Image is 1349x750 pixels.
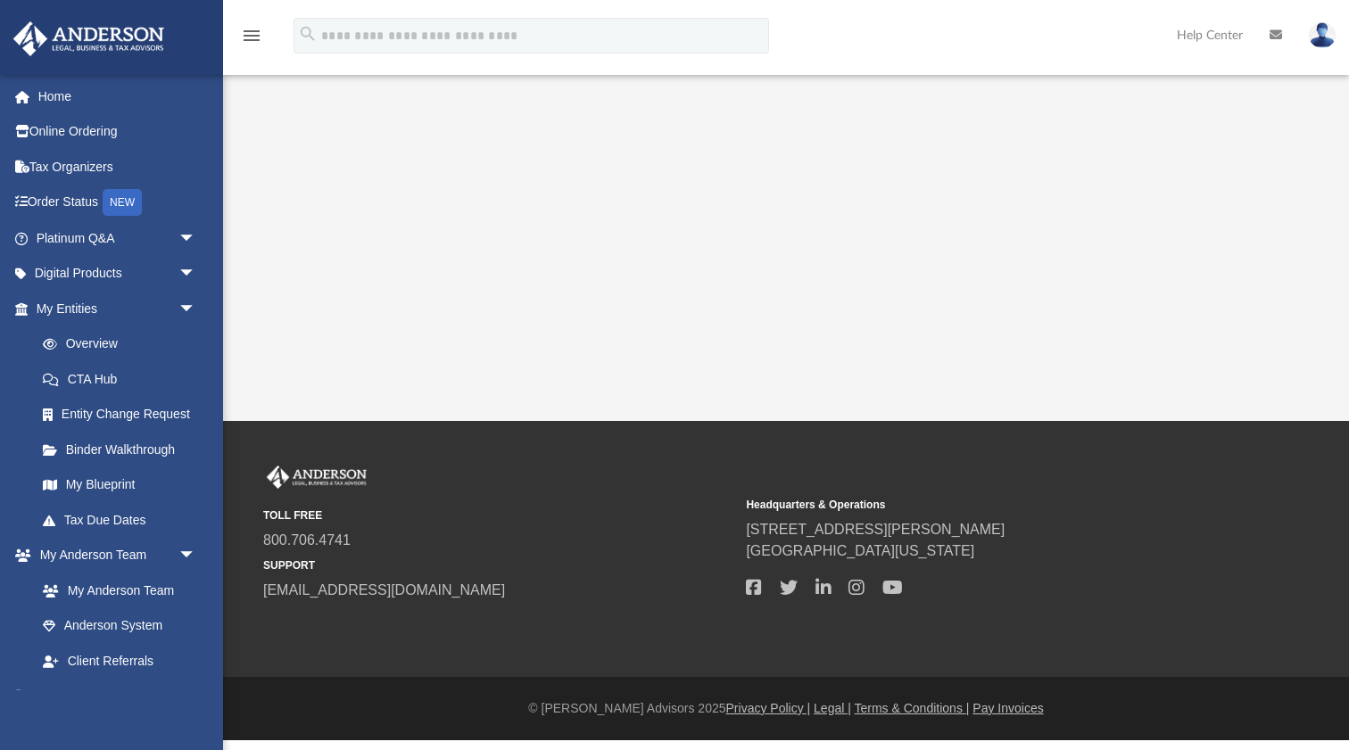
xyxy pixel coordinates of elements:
[178,679,214,715] span: arrow_drop_down
[746,497,1216,513] small: Headquarters & Operations
[726,701,811,715] a: Privacy Policy |
[12,185,223,221] a: Order StatusNEW
[12,78,223,114] a: Home
[25,326,223,362] a: Overview
[241,34,262,46] a: menu
[241,25,262,46] i: menu
[12,220,223,256] a: Platinum Q&Aarrow_drop_down
[178,538,214,574] span: arrow_drop_down
[263,582,505,598] a: [EMAIL_ADDRESS][DOMAIN_NAME]
[746,543,974,558] a: [GEOGRAPHIC_DATA][US_STATE]
[746,522,1005,537] a: [STREET_ADDRESS][PERSON_NAME]
[178,291,214,327] span: arrow_drop_down
[25,432,223,467] a: Binder Walkthrough
[8,21,170,56] img: Anderson Advisors Platinum Portal
[263,507,733,523] small: TOLL FREE
[25,397,223,433] a: Entity Change Request
[12,256,223,292] a: Digital Productsarrow_drop_down
[12,679,214,714] a: My Documentsarrow_drop_down
[25,467,214,503] a: My Blueprint
[263,466,370,489] img: Anderson Advisors Platinum Portal
[814,701,851,715] a: Legal |
[12,114,223,150] a: Online Ordering
[263,557,733,573] small: SUPPORT
[12,538,214,573] a: My Anderson Teamarrow_drop_down
[972,701,1043,715] a: Pay Invoices
[25,502,223,538] a: Tax Due Dates
[223,699,1349,718] div: © [PERSON_NAME] Advisors 2025
[25,573,205,608] a: My Anderson Team
[103,189,142,216] div: NEW
[12,291,223,326] a: My Entitiesarrow_drop_down
[178,220,214,257] span: arrow_drop_down
[25,361,223,397] a: CTA Hub
[1309,22,1336,48] img: User Pic
[178,256,214,293] span: arrow_drop_down
[25,643,214,679] a: Client Referrals
[25,608,214,644] a: Anderson System
[298,24,318,44] i: search
[12,149,223,185] a: Tax Organizers
[855,701,970,715] a: Terms & Conditions |
[263,532,351,548] a: 800.706.4741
